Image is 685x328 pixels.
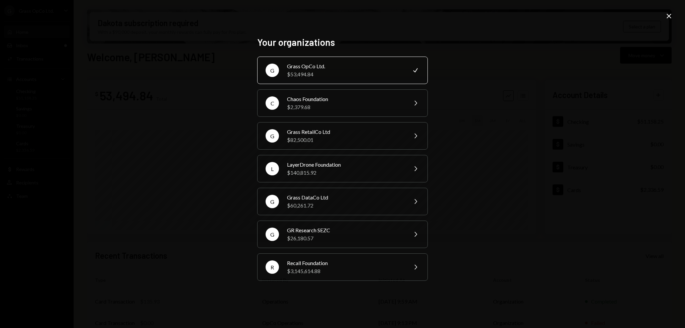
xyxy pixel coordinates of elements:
[287,201,403,210] div: $60,261.72
[287,259,403,267] div: Recall Foundation
[287,226,403,234] div: GR Research SEZC
[266,162,279,175] div: L
[257,89,428,117] button: CChaos Foundation$2,379.68
[266,64,279,77] div: G
[257,155,428,182] button: LLayerDrone Foundation$140,815.92
[266,129,279,143] div: G
[287,267,403,275] div: $3,145,614.88
[287,193,403,201] div: Grass DataCo Ltd
[287,95,403,103] div: Chaos Foundation
[257,57,428,84] button: GGrass OpCo Ltd.$53,494.84
[287,136,403,144] div: $82,500.01
[287,103,403,111] div: $2,379.68
[266,96,279,110] div: C
[266,260,279,274] div: R
[257,221,428,248] button: GGR Research SEZC$26,180.57
[266,228,279,241] div: G
[287,234,403,242] div: $26,180.57
[257,36,428,49] h2: Your organizations
[287,70,403,78] div: $53,494.84
[287,62,403,70] div: Grass OpCo Ltd.
[287,128,403,136] div: Grass RetailCo Ltd
[287,161,403,169] div: LayerDrone Foundation
[287,169,403,177] div: $140,815.92
[257,122,428,150] button: GGrass RetailCo Ltd$82,500.01
[257,253,428,281] button: RRecall Foundation$3,145,614.88
[266,195,279,208] div: G
[257,188,428,215] button: GGrass DataCo Ltd$60,261.72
